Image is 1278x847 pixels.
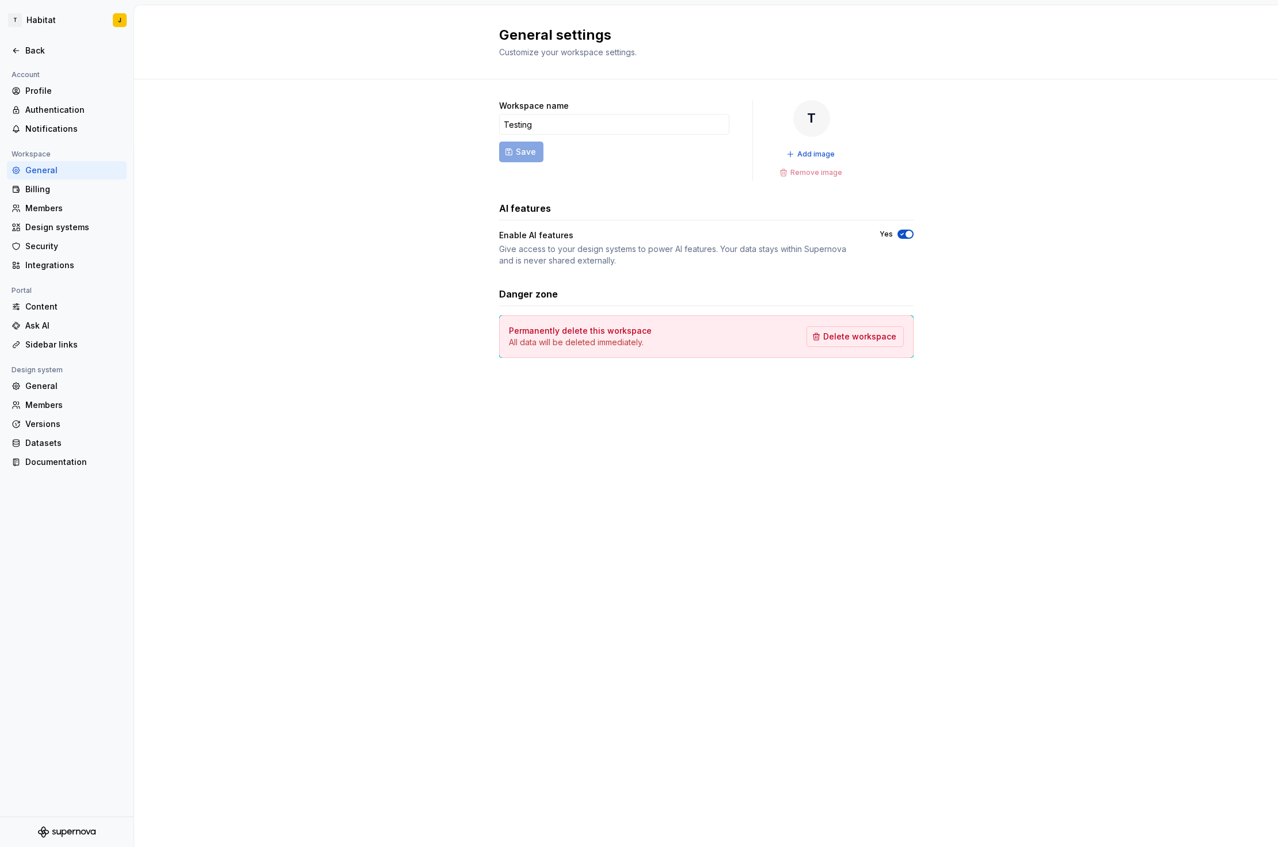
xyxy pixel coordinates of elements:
[2,7,131,33] button: THabitatJ
[25,104,122,116] div: Authentication
[25,184,122,195] div: Billing
[7,68,44,82] div: Account
[25,165,122,176] div: General
[499,287,558,301] h3: Danger zone
[38,826,96,838] svg: Supernova Logo
[807,326,904,347] button: Delete workspace
[499,26,900,44] h2: General settings
[7,297,127,316] a: Content
[25,320,122,331] div: Ask AI
[25,418,122,430] div: Versions
[25,437,122,449] div: Datasets
[8,13,22,27] div: T
[7,453,127,471] a: Documentation
[7,434,127,452] a: Datasets
[25,339,122,350] div: Sidebar links
[797,150,835,159] span: Add image
[499,100,569,112] label: Workspace name
[25,260,122,271] div: Integrations
[7,415,127,433] a: Versions
[793,100,830,137] div: T
[7,147,55,161] div: Workspace
[823,331,896,342] span: Delete workspace
[25,45,122,56] div: Back
[7,120,127,138] a: Notifications
[7,199,127,218] a: Members
[25,123,122,135] div: Notifications
[25,85,122,97] div: Profile
[7,41,127,60] a: Back
[7,363,67,377] div: Design system
[7,161,127,180] a: General
[509,337,652,348] p: All data will be deleted immediately.
[26,14,56,26] div: Habitat
[7,180,127,199] a: Billing
[499,243,859,266] div: Give access to your design systems to power AI features. Your data stays within Supernova and is ...
[7,396,127,414] a: Members
[25,241,122,252] div: Security
[7,256,127,274] a: Integrations
[25,301,122,312] div: Content
[25,203,122,214] div: Members
[499,201,551,215] h3: AI features
[7,237,127,255] a: Security
[25,456,122,468] div: Documentation
[880,230,893,239] label: Yes
[7,218,127,236] a: Design systems
[7,101,127,119] a: Authentication
[25,380,122,392] div: General
[499,47,637,57] span: Customize your workspace settings.
[7,316,127,335] a: Ask AI
[783,146,840,162] button: Add image
[118,16,121,25] div: J
[25,399,122,411] div: Members
[25,222,122,233] div: Design systems
[7,82,127,100] a: Profile
[7,377,127,395] a: General
[509,325,652,337] h4: Permanently delete this workspace
[7,284,36,297] div: Portal
[7,335,127,354] a: Sidebar links
[499,230,573,241] div: Enable AI features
